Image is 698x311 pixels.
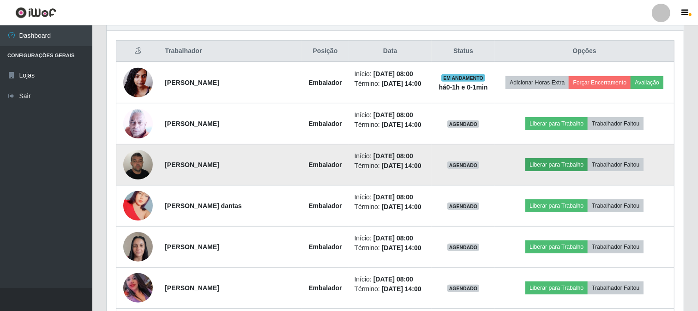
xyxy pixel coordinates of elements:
[525,240,588,253] button: Liberar para Trabalho
[525,199,588,212] button: Liberar para Trabalho
[588,117,644,130] button: Trabalhador Faltou
[447,161,480,169] span: AGENDADO
[588,281,644,294] button: Trabalhador Faltou
[382,203,421,210] time: [DATE] 14:00
[382,80,421,87] time: [DATE] 14:00
[373,234,413,242] time: [DATE] 08:00
[447,203,480,210] span: AGENDADO
[301,41,349,62] th: Posição
[525,281,588,294] button: Liberar para Trabalho
[355,120,426,130] li: Término:
[441,74,485,82] span: EM ANDAMENTO
[495,41,674,62] th: Opções
[373,152,413,160] time: [DATE] 08:00
[308,284,342,292] strong: Embalador
[355,284,426,294] li: Término:
[355,151,426,161] li: Início:
[447,120,480,128] span: AGENDADO
[123,273,153,303] img: 1748625086217.jpeg
[15,7,56,18] img: CoreUI Logo
[308,120,342,127] strong: Embalador
[447,244,480,251] span: AGENDADO
[308,202,342,209] strong: Embalador
[373,70,413,78] time: [DATE] 08:00
[588,240,644,253] button: Trabalhador Faltou
[308,243,342,251] strong: Embalador
[382,285,421,293] time: [DATE] 14:00
[123,227,153,266] img: 1738436502768.jpeg
[165,120,219,127] strong: [PERSON_NAME]
[123,108,153,138] img: 1702413262661.jpeg
[308,79,342,86] strong: Embalador
[355,243,426,253] li: Término:
[569,76,631,89] button: Forçar Encerramento
[355,275,426,284] li: Início:
[439,84,488,91] strong: há 0-1 h e 0-1 min
[123,179,153,232] img: 1718807119279.jpeg
[165,79,219,86] strong: [PERSON_NAME]
[165,161,219,168] strong: [PERSON_NAME]
[165,202,241,209] strong: [PERSON_NAME] dantas
[355,69,426,79] li: Início:
[123,63,153,102] img: 1690803599468.jpeg
[373,193,413,201] time: [DATE] 08:00
[355,202,426,212] li: Término:
[123,145,153,184] img: 1714957062897.jpeg
[165,284,219,292] strong: [PERSON_NAME]
[505,76,569,89] button: Adicionar Horas Extra
[525,117,588,130] button: Liberar para Trabalho
[382,162,421,169] time: [DATE] 14:00
[525,158,588,171] button: Liberar para Trabalho
[349,41,432,62] th: Data
[588,199,644,212] button: Trabalhador Faltou
[373,111,413,119] time: [DATE] 08:00
[308,161,342,168] strong: Embalador
[355,192,426,202] li: Início:
[382,244,421,251] time: [DATE] 14:00
[165,243,219,251] strong: [PERSON_NAME]
[159,41,301,62] th: Trabalhador
[355,161,426,171] li: Término:
[373,275,413,283] time: [DATE] 08:00
[382,121,421,128] time: [DATE] 14:00
[355,79,426,89] li: Término:
[355,233,426,243] li: Início:
[432,41,495,62] th: Status
[631,76,663,89] button: Avaliação
[355,110,426,120] li: Início:
[447,285,480,292] span: AGENDADO
[588,158,644,171] button: Trabalhador Faltou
